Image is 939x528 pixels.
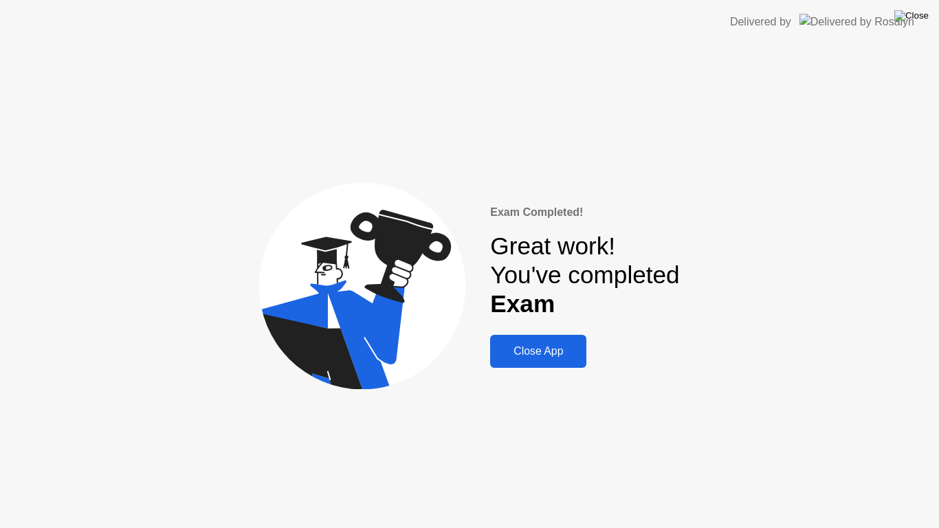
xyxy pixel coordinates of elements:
b: Exam [490,290,555,317]
div: Delivered by [730,14,791,30]
div: Great work! You've completed [490,232,679,319]
div: Close App [494,345,582,357]
div: Exam Completed! [490,204,679,221]
img: Delivered by Rosalyn [799,14,914,30]
button: Close App [490,335,586,368]
img: Close [894,10,929,21]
